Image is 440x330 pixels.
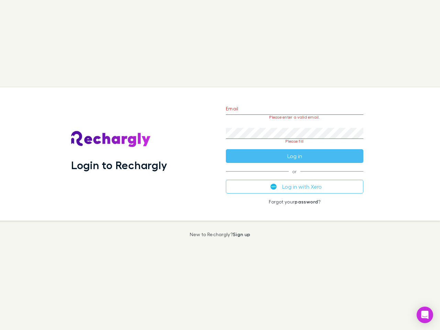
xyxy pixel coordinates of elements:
span: or [226,171,363,172]
img: Xero's logo [271,184,277,190]
p: Please enter a valid email. [226,115,363,120]
button: Log in with Xero [226,180,363,194]
p: Forgot your ? [226,199,363,205]
p: Please fill [226,139,363,144]
h1: Login to Rechargly [71,158,167,172]
img: Rechargly's Logo [71,131,151,147]
a: Sign up [233,231,250,237]
a: password [295,199,318,205]
button: Log in [226,149,363,163]
div: Open Intercom Messenger [417,307,433,323]
p: New to Rechargly? [190,232,251,237]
